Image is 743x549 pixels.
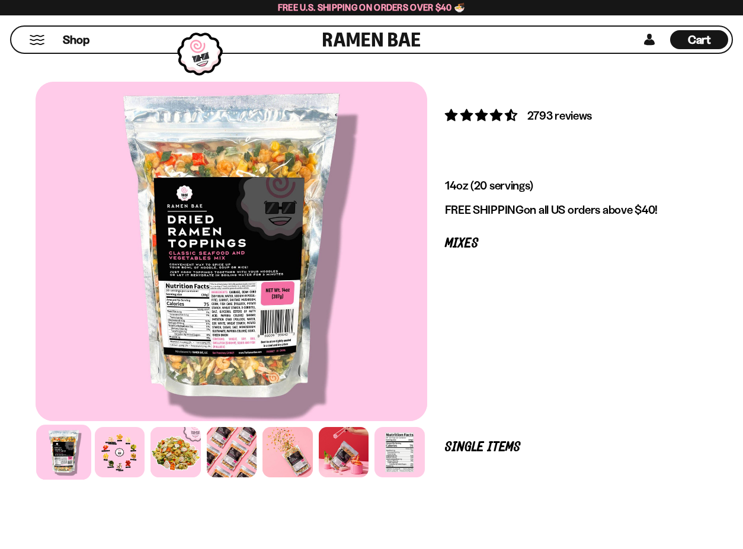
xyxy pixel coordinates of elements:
p: on all US orders above $40! [445,203,690,217]
span: Free U.S. Shipping on Orders over $40 🍜 [278,2,466,13]
p: Single Items [445,442,690,453]
span: 2793 reviews [527,108,593,123]
span: 4.68 stars [445,108,519,123]
button: Mobile Menu Trigger [29,35,45,45]
a: Shop [63,30,89,49]
span: Cart [688,33,711,47]
p: Mixes [445,238,690,249]
span: Shop [63,32,89,48]
a: Cart [670,27,728,53]
strong: FREE SHIPPING [445,203,523,217]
